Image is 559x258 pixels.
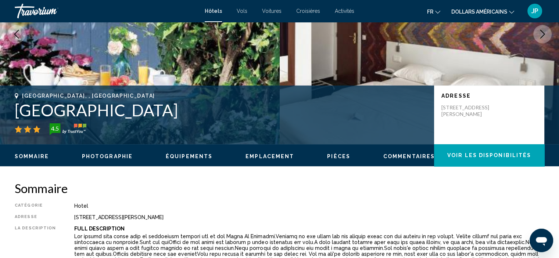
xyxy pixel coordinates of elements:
button: Previous image [7,25,26,43]
div: Hotel [74,203,544,209]
a: Vols [237,8,247,14]
button: Next image [533,25,552,43]
h2: Sommaire [15,181,544,196]
p: [STREET_ADDRESS][PERSON_NAME] [441,104,500,117]
span: Photographie [82,153,133,159]
span: Emplacement [246,153,294,159]
span: Équipements [166,153,212,159]
button: Emplacement [246,153,294,160]
font: fr [427,9,433,15]
p: Adresse [441,93,537,99]
span: Voir les disponibilités [447,153,531,159]
button: Commentaires [383,153,435,160]
a: Travorium [15,4,197,18]
button: Changer de langue [427,6,440,17]
a: Hôtels [205,8,222,14]
button: Menu utilisateur [525,3,544,19]
a: Voitures [262,8,282,14]
font: JP [531,7,538,15]
button: Pièces [327,153,350,160]
span: Pièces [327,153,350,159]
span: [GEOGRAPHIC_DATA], , [GEOGRAPHIC_DATA] [22,93,155,99]
div: 4.5 [47,124,62,133]
span: Sommaire [15,153,49,159]
div: Catégorie [15,203,56,209]
span: Commentaires [383,153,435,159]
button: Photographie [82,153,133,160]
button: Équipements [166,153,212,160]
button: Sommaire [15,153,49,160]
div: [STREET_ADDRESS][PERSON_NAME] [74,214,544,220]
button: Voir les disponibilités [434,144,544,166]
img: trustyou-badge-hor.svg [50,123,86,135]
font: dollars américains [451,9,507,15]
b: Full Description [74,226,125,232]
div: Adresse [15,214,56,220]
h1: [GEOGRAPHIC_DATA] [15,101,427,120]
a: Activités [335,8,354,14]
button: Changer de devise [451,6,514,17]
a: Croisières [296,8,320,14]
iframe: Bouton de lancement de la fenêtre de messagerie [530,229,553,252]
